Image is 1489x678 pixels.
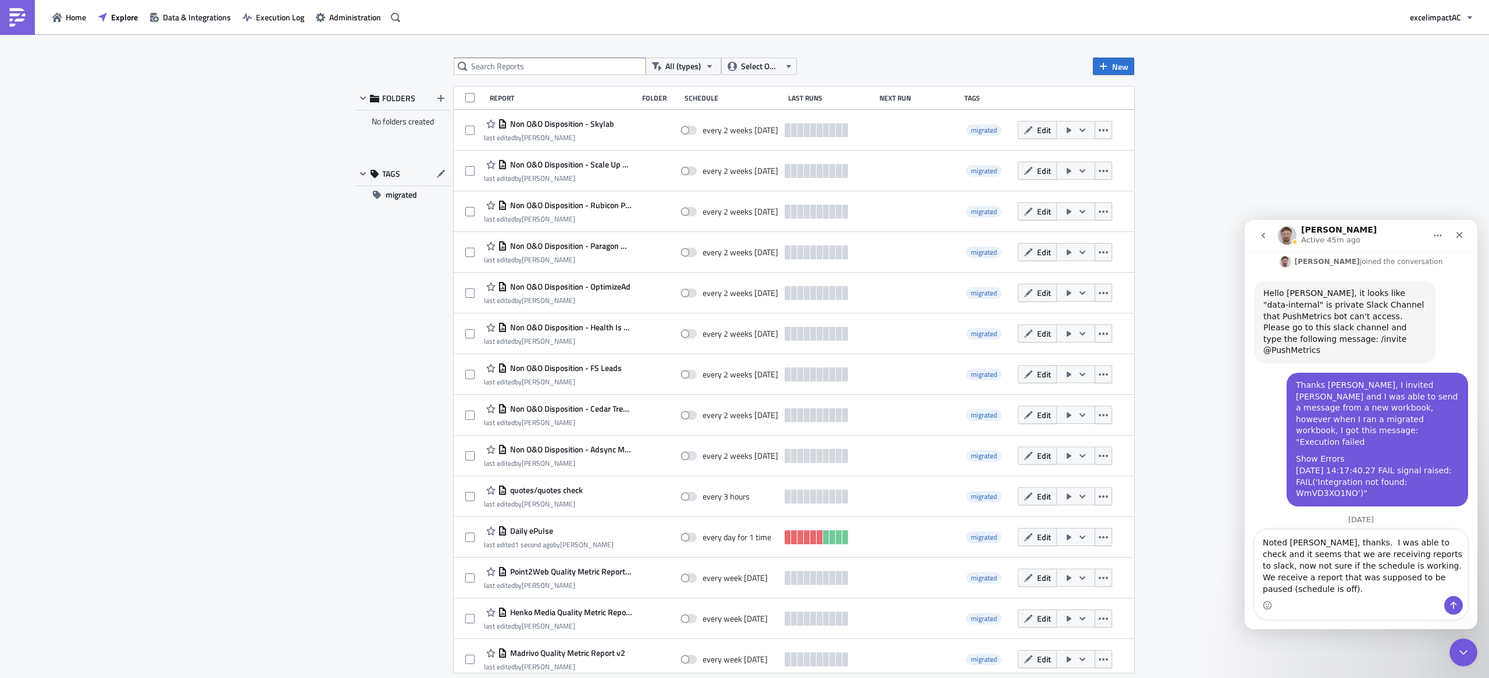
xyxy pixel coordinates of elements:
div: Next Run [879,94,959,102]
a: Explore [92,8,144,26]
div: every 2 weeks on Monday [703,247,778,258]
span: Edit [1037,612,1051,625]
div: last edited by [PERSON_NAME] [484,459,632,468]
span: Edit [1037,124,1051,136]
span: migrated [966,124,1002,136]
div: every 2 weeks on Monday [703,288,778,298]
span: Non O&O Disposition - Paragon Media [507,241,632,251]
span: migrated [971,124,997,135]
span: All (types) [665,60,701,73]
span: migrated [966,613,1002,625]
span: Non O&O Disposition - Adsync Media [507,444,632,455]
span: Home [66,11,86,23]
button: Edit [1018,487,1057,505]
span: Administration [329,11,381,23]
button: Edit [1018,202,1057,220]
div: Report [490,94,636,102]
button: Edit [1018,284,1057,302]
span: Edit [1037,490,1051,502]
div: Folder [642,94,679,102]
span: migrated [971,369,997,380]
span: migrated [966,206,1002,217]
span: migrated [971,165,997,176]
span: Non O&O Disposition - FS Leads [507,363,622,373]
span: Non O&O Disposition - Skylab [507,119,614,129]
button: Edit [1018,609,1057,627]
span: Data & Integrations [163,11,231,23]
span: migrated [971,572,997,583]
button: Data & Integrations [144,8,237,26]
span: Edit [1037,653,1051,665]
span: Explore [111,11,138,23]
button: Edit [1018,121,1057,139]
button: migrated [355,186,451,204]
div: every week on Monday [703,654,768,665]
span: migrated [971,206,997,217]
div: last edited by [PERSON_NAME] [484,499,583,508]
span: TAGS [382,169,400,179]
span: migrated [966,409,1002,421]
span: Non O&O Disposition - OptimizeAd [507,281,630,292]
div: last edited by [PERSON_NAME] [484,255,632,264]
div: every 2 weeks on Monday [703,206,778,217]
span: Select Owner [741,60,780,73]
span: migrated [971,328,997,339]
span: Non O&O Disposition - Scale Up Media [507,159,632,170]
span: Henko Media Quality Metric Report v2 [507,607,632,618]
span: quotes/quotes check [507,485,583,495]
div: last edited by [PERSON_NAME] [484,540,614,549]
span: migrated [971,287,997,298]
button: New [1093,58,1134,75]
div: last edited by [PERSON_NAME] [484,133,614,142]
span: Madrivo Quality Metric Report v2 [507,648,625,658]
span: migrated [971,531,997,543]
div: every 2 weeks on Monday [703,329,778,339]
span: Edit [1037,409,1051,421]
button: Execution Log [237,8,310,26]
span: migrated [971,654,997,665]
div: Last Runs [788,94,874,102]
iframe: Intercom live chat [1245,220,1477,629]
button: excelimpactAC [1404,8,1480,26]
span: migrated [971,247,997,258]
div: last edited by [PERSON_NAME] [484,662,625,671]
span: Point2Web Quality Metric Report v2 [507,566,632,577]
span: migrated [971,613,997,624]
span: migrated [966,369,1002,380]
span: migrated [966,328,1002,340]
button: All (types) [646,58,721,75]
span: migrated [966,247,1002,258]
span: Non O&O Disposition - Cedar Tree Media [507,404,632,414]
span: migrated [966,287,1002,299]
div: every day for 1 time [703,532,771,543]
button: Select Owner [721,58,797,75]
span: Non O&O Disposition - Rubicon Performance [507,200,632,210]
span: migrated [966,165,1002,177]
span: New [1112,60,1128,73]
span: Edit [1037,287,1051,299]
div: every 2 weeks on Monday [703,125,778,135]
img: PushMetrics [8,8,27,27]
div: every 2 weeks on Monday [703,166,778,176]
iframe: Intercom live chat [1449,638,1477,666]
span: migrated [971,450,997,461]
button: Administration [310,8,387,26]
span: FOLDERS [382,93,415,104]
